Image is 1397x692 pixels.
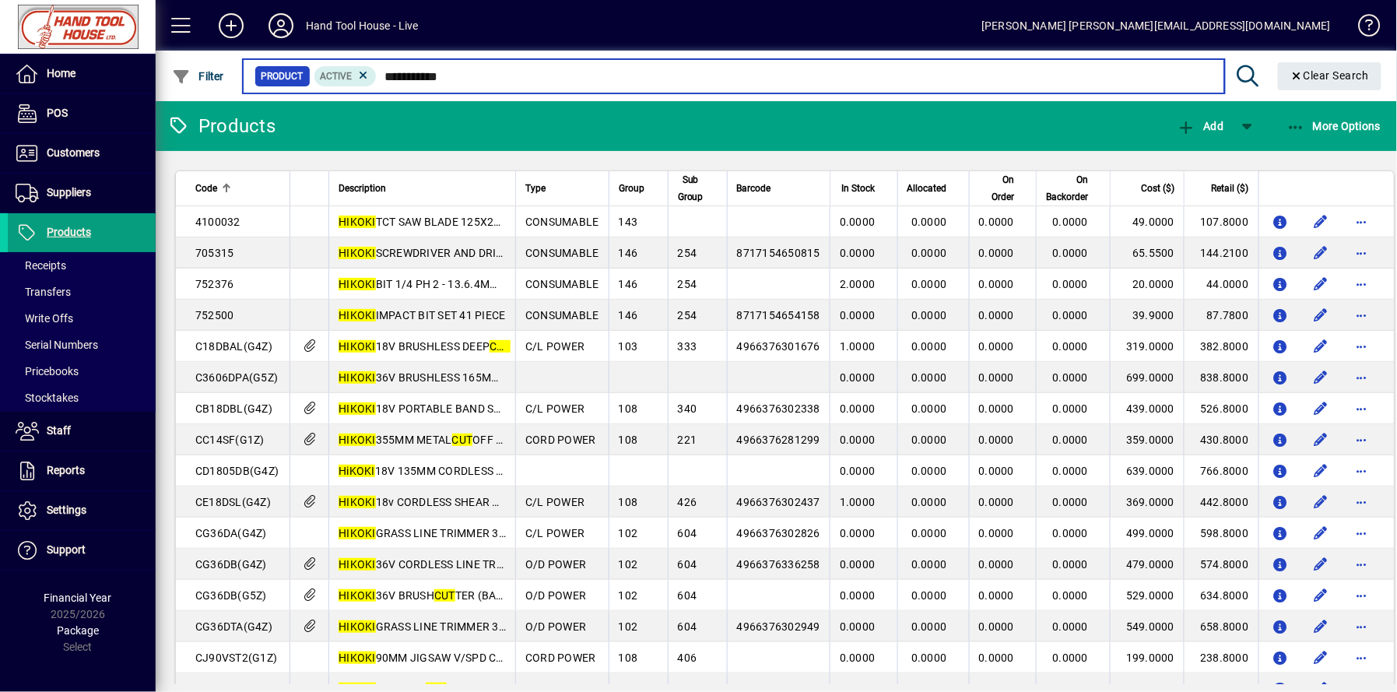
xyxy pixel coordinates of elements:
em: CUT [490,340,511,353]
span: 0.0000 [979,247,1015,259]
button: Edit [1309,458,1334,483]
span: Pricebooks [16,365,79,378]
span: 0.0000 [911,402,947,415]
button: Edit [1309,583,1334,608]
span: CE18DSL(G4Z) [195,496,271,508]
span: Filter [172,70,224,83]
span: 0.0000 [979,309,1015,321]
td: 766.8000 [1184,455,1258,487]
span: 0.0000 [1053,247,1089,259]
span: 0.0000 [979,527,1015,539]
a: Receipts [8,252,156,279]
span: 0.0000 [979,402,1015,415]
span: 1.0000 [840,340,876,353]
a: Knowledge Base [1346,3,1378,54]
a: POS [8,94,156,133]
td: 44.0000 [1184,269,1258,300]
span: 102 [619,620,638,633]
em: HIKOKI [339,278,376,290]
span: Serial Numbers [16,339,98,351]
td: 479.0000 [1110,549,1184,580]
span: 406 [678,652,697,664]
td: 65.5500 [1110,237,1184,269]
span: 0.0000 [1053,652,1089,664]
span: More Options [1286,120,1381,132]
span: Customers [47,146,100,159]
span: Support [47,543,86,556]
span: CORD POWER [525,652,596,664]
span: CONSUMABLE [525,309,599,321]
span: 0.0000 [1053,340,1089,353]
div: Hand Tool House - Live [306,13,419,38]
span: 0.0000 [1053,371,1089,384]
a: Pricebooks [8,358,156,385]
td: 639.0000 [1110,455,1184,487]
button: Add [206,12,256,40]
span: CG36DB(G4Z) [195,558,267,571]
span: CC14SF(G1Z) [195,434,265,446]
span: 4966376281299 [737,434,820,446]
span: 0.0000 [911,652,947,664]
span: 0.0000 [1053,589,1089,602]
span: Retail ($) [1212,180,1249,197]
span: Code [195,180,217,197]
a: Suppliers [8,174,156,213]
span: 108 [619,434,638,446]
td: 382.8000 [1184,331,1258,362]
button: Edit [1309,490,1334,515]
span: Staff [47,424,71,437]
button: Profile [256,12,306,40]
span: 0.0000 [1053,527,1089,539]
span: CB18DBL(G4Z) [195,402,272,415]
span: GRASS LINE TRIMMER 36v Multivolt Bare Tool [339,527,606,539]
span: 143 [619,216,638,228]
span: 355MM METAL OFF SAW 2000W [339,434,556,446]
span: 0.0000 [911,496,947,508]
span: 18V 135MM CORDLESS METAL TING SAW - BARE TOOL [339,465,671,477]
span: 0.0000 [1053,278,1089,290]
td: 442.8000 [1184,487,1258,518]
div: Description [339,180,506,197]
em: CUT [434,589,455,602]
span: Type [525,180,546,197]
span: C18DBAL(G4Z) [195,340,272,353]
button: Filter [168,62,228,90]
span: 0.0000 [840,247,876,259]
span: 0.0000 [979,371,1015,384]
button: More options [1350,241,1374,265]
button: More Options [1283,112,1385,140]
button: Edit [1309,334,1334,359]
span: Description [339,180,386,197]
em: HIKOKI [339,434,376,446]
td: 430.8000 [1184,424,1258,455]
td: 319.0000 [1110,331,1184,362]
span: Active [321,71,353,82]
span: 146 [619,278,638,290]
td: 20.0000 [1110,269,1184,300]
button: Edit [1309,552,1334,577]
span: 102 [619,589,638,602]
button: Edit [1309,303,1334,328]
button: More options [1350,427,1374,452]
td: 49.0000 [1110,206,1184,237]
button: Edit [1309,427,1334,452]
a: Staff [8,412,156,451]
button: Edit [1309,272,1334,297]
span: 0.0000 [979,496,1015,508]
span: SCREWDRIVER AND DRILL BIT SET 112PC [339,247,586,259]
span: 0.0000 [840,402,876,415]
button: Edit [1309,396,1334,421]
div: [PERSON_NAME] [PERSON_NAME][EMAIL_ADDRESS][DOMAIN_NAME] [981,13,1331,38]
span: 4966376302949 [737,620,820,633]
span: GRASS LINE TRIMMER 36V MULTIVOLT EXTENDABLE BARE TOOL [339,620,706,633]
button: Edit [1309,209,1334,234]
span: 604 [678,527,697,539]
div: On Order [979,171,1029,205]
span: CD1805DB(G4Z) [195,465,279,477]
a: Transfers [8,279,156,305]
button: Edit [1309,645,1334,670]
span: 0.0000 [840,589,876,602]
span: 254 [678,309,697,321]
a: Stocktakes [8,385,156,411]
mat-chip: Activation Status: Active [314,66,377,86]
